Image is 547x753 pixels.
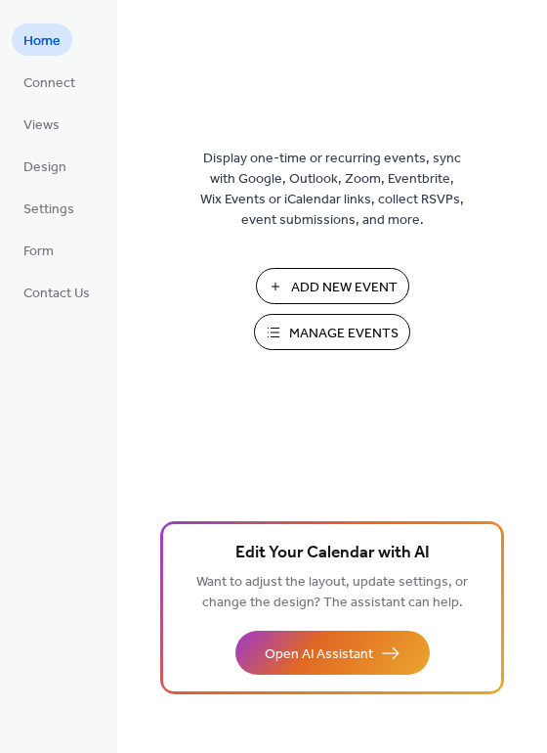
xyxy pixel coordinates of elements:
span: Want to adjust the layout, update settings, or change the design? The assistant can help. [196,569,468,616]
span: Views [23,115,60,136]
span: Form [23,242,54,262]
span: Display one-time or recurring events, sync with Google, Outlook, Zoom, Eventbrite, Wix Events or ... [200,149,464,231]
span: Settings [23,199,74,220]
button: Add New Event [256,268,409,304]
span: Add New Event [291,278,398,298]
a: Settings [12,192,86,224]
span: Connect [23,73,75,94]
a: Home [12,23,72,56]
span: Edit Your Calendar with AI [235,540,430,567]
button: Open AI Assistant [235,631,430,675]
span: Design [23,157,66,178]
button: Manage Events [254,314,410,350]
span: Open AI Assistant [265,644,373,665]
span: Manage Events [289,324,399,344]
a: Contact Us [12,276,102,308]
a: Design [12,150,78,182]
span: Contact Us [23,284,90,304]
a: Form [12,234,65,266]
span: Home [23,31,61,52]
a: Views [12,108,71,140]
a: Connect [12,66,87,98]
